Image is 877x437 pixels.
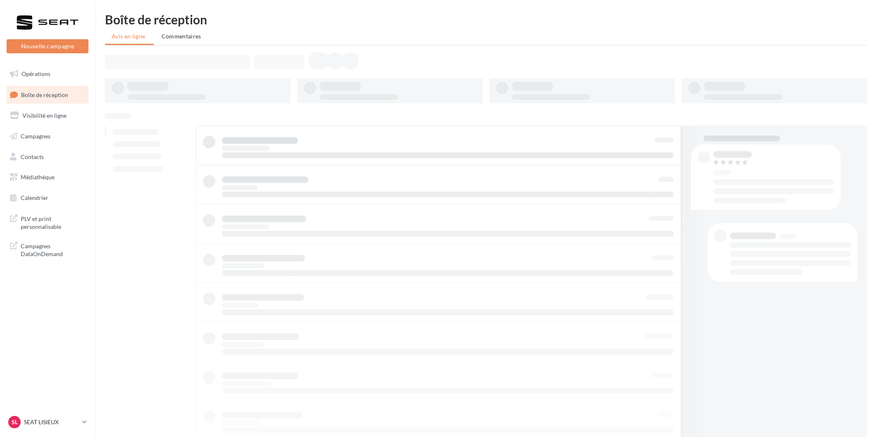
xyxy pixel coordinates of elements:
[21,153,44,160] span: Contacts
[5,189,90,207] a: Calendrier
[21,213,85,231] span: PLV et print personnalisable
[105,13,867,26] div: Boîte de réception
[22,112,67,119] span: Visibilité en ligne
[21,240,85,258] span: Campagnes DataOnDemand
[5,148,90,166] a: Contacts
[21,194,48,201] span: Calendrier
[5,128,90,145] a: Campagnes
[21,133,50,140] span: Campagnes
[5,107,90,124] a: Visibilité en ligne
[21,173,55,180] span: Médiathèque
[21,91,68,98] span: Boîte de réception
[5,169,90,186] a: Médiathèque
[7,414,88,430] a: SL SEAT LISIEUX
[12,418,18,426] span: SL
[21,70,50,77] span: Opérations
[5,210,90,234] a: PLV et print personnalisable
[162,33,201,40] span: Commentaires
[5,86,90,104] a: Boîte de réception
[7,39,88,53] button: Nouvelle campagne
[5,65,90,83] a: Opérations
[5,237,90,261] a: Campagnes DataOnDemand
[24,418,79,426] p: SEAT LISIEUX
